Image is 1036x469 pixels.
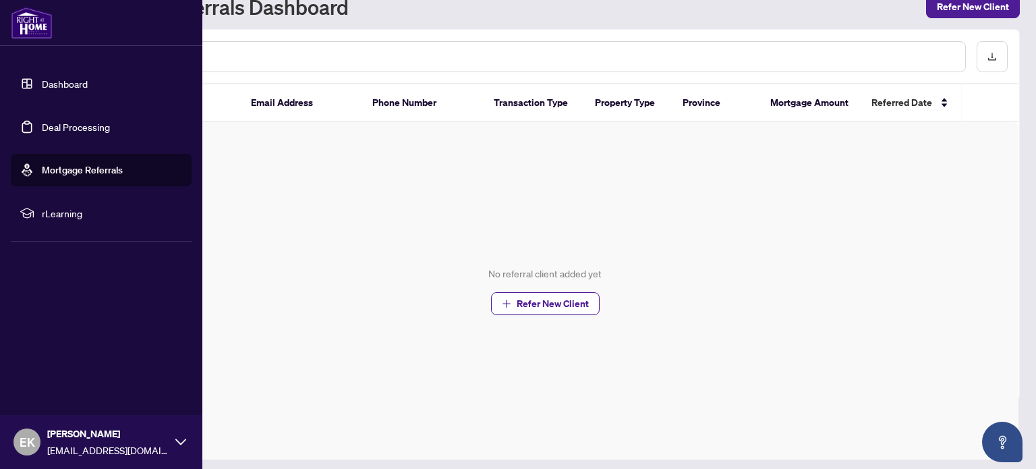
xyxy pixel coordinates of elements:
a: Mortgage Referrals [42,164,123,176]
th: Mortgage Amount [759,84,861,122]
th: Phone Number [362,84,483,122]
span: Refer New Client [517,293,589,314]
button: Open asap [982,422,1023,462]
th: Transaction Type [483,84,584,122]
span: [PERSON_NAME] [47,426,169,441]
th: Province [672,84,759,122]
span: Referred Date [871,95,932,110]
span: rLearning [42,206,182,221]
button: Refer New Client [491,292,600,315]
span: plus [502,299,511,308]
a: Dashboard [42,78,88,90]
span: EK [20,433,35,451]
span: [EMAIL_ADDRESS][DOMAIN_NAME] [47,443,169,458]
div: No referral client added yet [488,267,602,281]
th: Property Type [584,84,672,122]
th: Referred Date [861,84,962,122]
button: download [977,41,1008,72]
th: Email Address [240,84,362,122]
span: download [987,52,997,61]
a: Deal Processing [42,121,110,133]
img: logo [11,7,53,39]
